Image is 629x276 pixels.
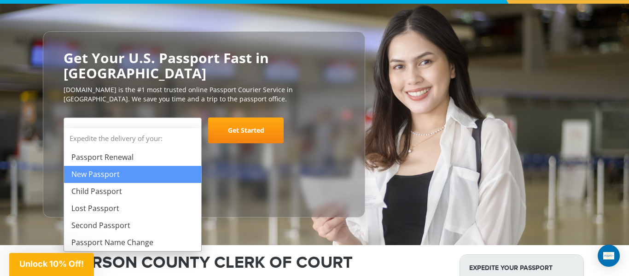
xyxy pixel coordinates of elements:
[64,183,201,200] li: Child Passport
[9,253,94,276] div: Unlock 10% Off!
[71,121,192,147] span: Select Your Service
[64,117,202,143] span: Select Your Service
[64,166,201,183] li: New Passport
[64,148,344,157] span: Starting at $199 + government fees
[64,217,201,234] li: Second Passport
[598,245,620,267] div: Open Intercom Messenger
[208,117,284,143] a: Get Started
[64,128,201,149] strong: Expedite the delivery of your:
[19,259,84,269] span: Unlock 10% Off!
[64,50,344,81] h2: Get Your U.S. Passport Fast in [GEOGRAPHIC_DATA]
[45,254,446,271] h1: JEFFERSON COUNTY CLERK OF COURT
[64,200,201,217] li: Lost Passport
[71,126,145,136] span: Select Your Service
[64,128,201,251] li: Expedite the delivery of your:
[64,149,201,166] li: Passport Renewal
[64,234,201,251] li: Passport Name Change
[64,85,344,104] p: [DOMAIN_NAME] is the #1 most trusted online Passport Courier Service in [GEOGRAPHIC_DATA]. We sav...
